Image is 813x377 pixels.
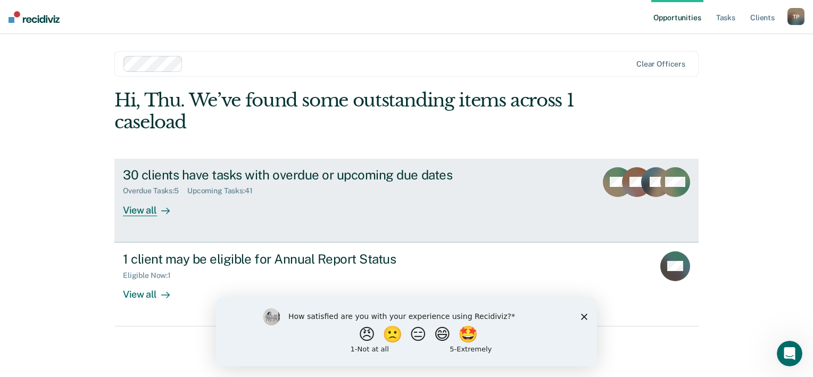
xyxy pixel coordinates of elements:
img: Recidiviz [9,11,60,23]
button: TP [787,8,804,25]
div: View all [123,195,182,216]
div: View all [123,280,182,300]
a: 1 client may be eligible for Annual Report StatusEligible Now:1View all [114,242,699,326]
div: 1 client may be eligible for Annual Report Status [123,251,496,267]
iframe: Survey by Kim from Recidiviz [216,298,597,366]
div: Hi, Thu. We’ve found some outstanding items across 1 caseload [114,89,582,133]
iframe: Intercom live chat [777,341,802,366]
div: Eligible Now : 1 [123,271,179,280]
div: T P [787,8,804,25]
a: 30 clients have tasks with overdue or upcoming due datesOverdue Tasks:5Upcoming Tasks:41View all [114,159,699,242]
div: 30 clients have tasks with overdue or upcoming due dates [123,167,496,183]
div: Upcoming Tasks : 41 [187,186,261,195]
div: Clear officers [636,60,685,69]
div: Overdue Tasks : 5 [123,186,187,195]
